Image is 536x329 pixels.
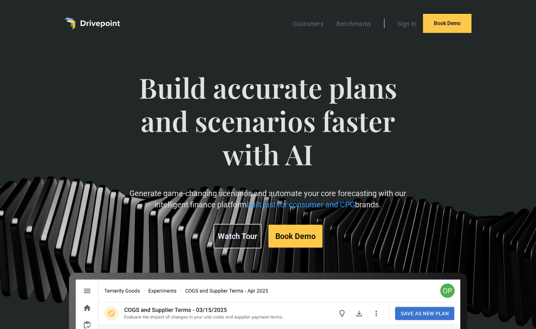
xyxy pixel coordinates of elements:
[118,71,419,188] span: Build accurate plans and scenarios faster with AI
[332,18,376,29] a: Benchmarks
[393,18,421,29] a: Sign In
[65,17,120,29] a: home
[118,188,419,210] p: Generate game-changing scenarios and automate your core forecasting with our intelligent finance ...
[268,225,323,248] a: Book Demo
[289,18,328,29] a: Customers
[423,14,471,33] a: Book Demo
[213,224,262,248] a: Watch Tour
[247,200,355,209] span: built just for consumer and CPG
